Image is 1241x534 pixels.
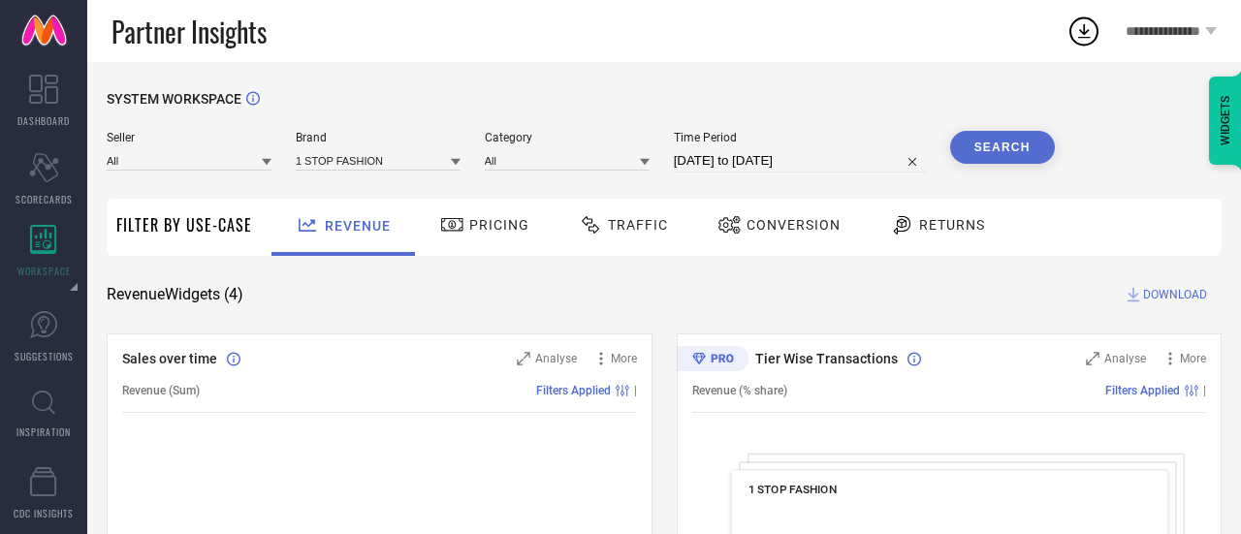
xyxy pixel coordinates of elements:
button: Search [950,131,1055,164]
span: Pricing [469,217,529,233]
span: Partner Insights [111,12,267,51]
span: Sales over time [122,351,217,366]
span: CDC INSIGHTS [14,506,74,520]
span: Filters Applied [1105,384,1180,397]
svg: Zoom [517,352,530,365]
span: Traffic [608,217,668,233]
span: Revenue (Sum) [122,384,200,397]
span: INSPIRATION [16,424,71,439]
div: Premium [677,346,748,375]
span: Filters Applied [536,384,611,397]
span: More [1180,352,1206,365]
span: Brand [296,131,461,144]
span: SCORECARDS [16,192,73,206]
span: Returns [919,217,985,233]
span: Revenue Widgets ( 4 ) [107,285,243,304]
span: Time Period [674,131,926,144]
span: Analyse [1104,352,1146,365]
span: More [611,352,637,365]
span: Conversion [747,217,841,233]
span: WORKSPACE [17,264,71,278]
span: | [634,384,637,397]
span: Seller [107,131,271,144]
span: Tier Wise Transactions [755,351,898,366]
span: SUGGESTIONS [15,349,74,363]
span: Category [485,131,650,144]
span: SYSTEM WORKSPACE [107,91,241,107]
input: Select time period [674,149,926,173]
span: Revenue (% share) [692,384,787,397]
svg: Zoom [1086,352,1099,365]
span: DOWNLOAD [1143,285,1207,304]
span: Analyse [535,352,577,365]
span: 1 STOP FASHION [748,483,837,496]
span: | [1203,384,1206,397]
span: DASHBOARD [17,113,70,128]
span: Revenue [325,218,391,234]
span: Filter By Use-Case [116,213,252,236]
div: Open download list [1066,14,1101,48]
